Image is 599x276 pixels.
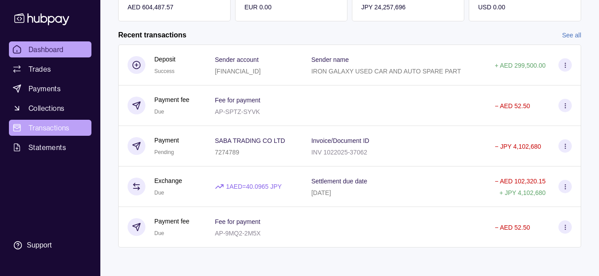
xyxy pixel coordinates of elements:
[215,56,259,63] p: Sender account
[27,240,52,250] div: Support
[9,120,91,136] a: Transactions
[215,68,261,75] p: [FINANCIAL_ID]
[154,109,164,115] span: Due
[154,135,179,145] p: Payment
[9,61,91,77] a: Trades
[500,189,546,196] p: + JPY 4,102,680
[154,190,164,196] span: Due
[9,139,91,155] a: Statements
[154,54,175,64] p: Deposit
[154,230,164,236] span: Due
[154,176,182,186] p: Exchange
[118,30,186,40] h2: Recent transactions
[154,68,174,74] span: Success
[495,102,530,110] p: − AED 52.50
[215,149,240,156] p: 7274789
[29,64,51,74] span: Trades
[215,230,261,237] p: AP-9MQ2-2M5X
[29,103,64,114] span: Collections
[478,2,572,12] p: USD 0.00
[226,182,282,191] p: 1 AED = 40.0965 JPY
[495,224,530,231] p: − AED 52.50
[154,216,190,226] p: Payment fee
[311,56,349,63] p: Sender name
[29,122,70,133] span: Transactions
[215,137,285,144] p: SABA TRADING CO LTD
[311,68,461,75] p: IRON GALAXY USED CAR AND AUTO SPARE PART
[215,108,260,115] p: AP-SPTZ-SYVK
[29,83,61,94] span: Payments
[244,2,338,12] p: EUR 0.00
[495,178,545,185] p: − AED 102,320.15
[215,97,260,104] p: Fee for payment
[361,2,455,12] p: JPY 24,257,696
[495,143,541,150] p: − JPY 4,102,680
[9,81,91,97] a: Payments
[29,142,66,153] span: Statements
[311,137,369,144] p: Invoice/Document ID
[9,236,91,255] a: Support
[311,189,331,196] p: [DATE]
[154,95,190,105] p: Payment fee
[29,44,64,55] span: Dashboard
[215,218,260,225] p: Fee for payment
[562,30,581,40] a: See all
[9,100,91,116] a: Collections
[128,2,221,12] p: AED 604,487.57
[311,178,367,185] p: Settlement due date
[9,41,91,57] a: Dashboard
[495,62,545,69] p: + AED 299,500.00
[154,149,174,155] span: Pending
[311,149,367,156] p: INV 1022025-37062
